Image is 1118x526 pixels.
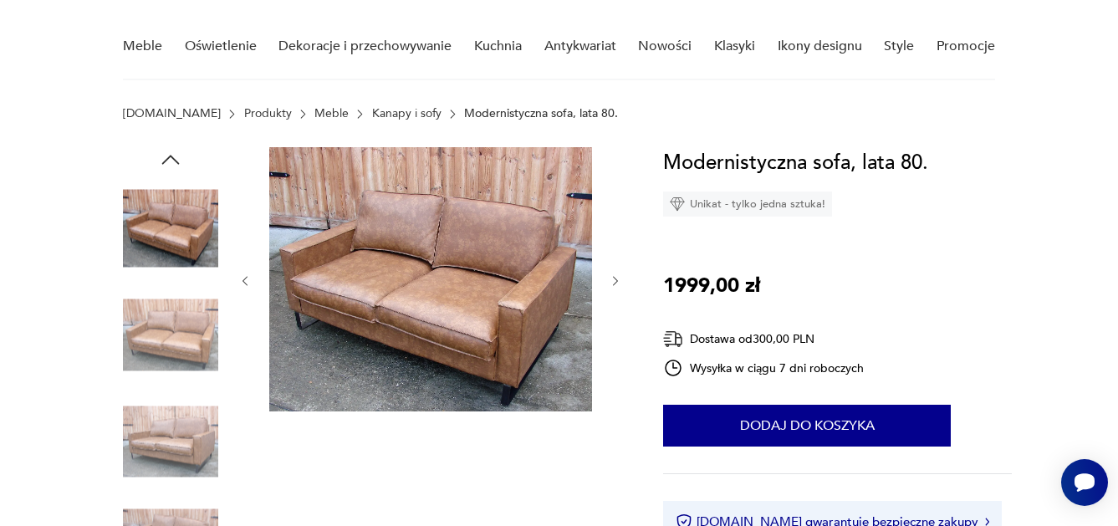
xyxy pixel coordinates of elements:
[985,518,990,526] img: Ikona strzałki w prawo
[884,14,914,79] a: Style
[123,181,218,276] img: Zdjęcie produktu Modernistyczna sofa, lata 80.
[670,197,685,212] img: Ikona diamentu
[464,107,618,120] p: Modernistyczna sofa, lata 80.
[663,358,864,378] div: Wysyłka w ciągu 7 dni roboczych
[269,147,592,411] img: Zdjęcie produktu Modernistyczna sofa, lata 80.
[663,329,683,350] img: Ikona dostawy
[1061,459,1108,506] iframe: Smartsupp widget button
[123,14,162,79] a: Meble
[278,14,452,79] a: Dekoracje i przechowywanie
[123,288,218,383] img: Zdjęcie produktu Modernistyczna sofa, lata 80.
[663,329,864,350] div: Dostawa od 300,00 PLN
[778,14,862,79] a: Ikony designu
[244,107,292,120] a: Produkty
[123,394,218,489] img: Zdjęcie produktu Modernistyczna sofa, lata 80.
[714,14,755,79] a: Klasyki
[663,192,832,217] div: Unikat - tylko jedna sztuka!
[372,107,442,120] a: Kanapy i sofy
[663,270,760,302] p: 1999,00 zł
[544,14,616,79] a: Antykwariat
[663,147,928,179] h1: Modernistyczna sofa, lata 80.
[314,107,349,120] a: Meble
[474,14,522,79] a: Kuchnia
[663,405,951,447] button: Dodaj do koszyka
[185,14,257,79] a: Oświetlenie
[638,14,692,79] a: Nowości
[937,14,995,79] a: Promocje
[123,107,221,120] a: [DOMAIN_NAME]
